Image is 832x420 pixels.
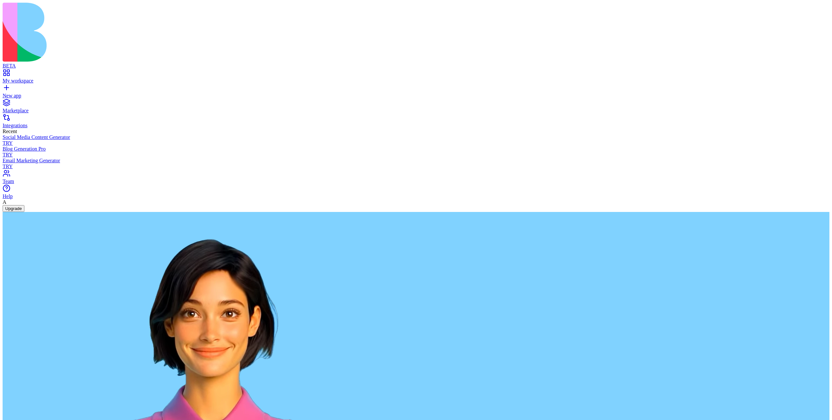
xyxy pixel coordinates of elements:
[3,72,829,84] a: My workspace
[3,102,829,114] a: Marketplace
[3,205,24,212] button: Upgrade
[3,205,24,211] a: Upgrade
[3,146,829,152] div: Blog Generation Pro
[3,164,829,169] div: TRY
[3,140,829,146] div: TRY
[3,123,829,129] div: Integrations
[3,63,829,69] div: BETA
[3,193,829,199] div: Help
[3,134,829,146] a: Social Media Content GeneratorTRY
[3,146,829,158] a: Blog Generation ProTRY
[3,93,829,99] div: New app
[3,173,829,184] a: Team
[3,158,829,169] a: Email Marketing GeneratorTRY
[3,57,829,69] a: BETA
[3,134,829,140] div: Social Media Content Generator
[3,199,6,205] span: A
[3,179,829,184] div: Team
[3,158,829,164] div: Email Marketing Generator
[3,87,829,99] a: New app
[3,78,829,84] div: My workspace
[3,108,829,114] div: Marketplace
[3,3,264,62] img: logo
[3,117,829,129] a: Integrations
[3,188,829,199] a: Help
[3,129,17,134] span: Recent
[3,152,829,158] div: TRY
